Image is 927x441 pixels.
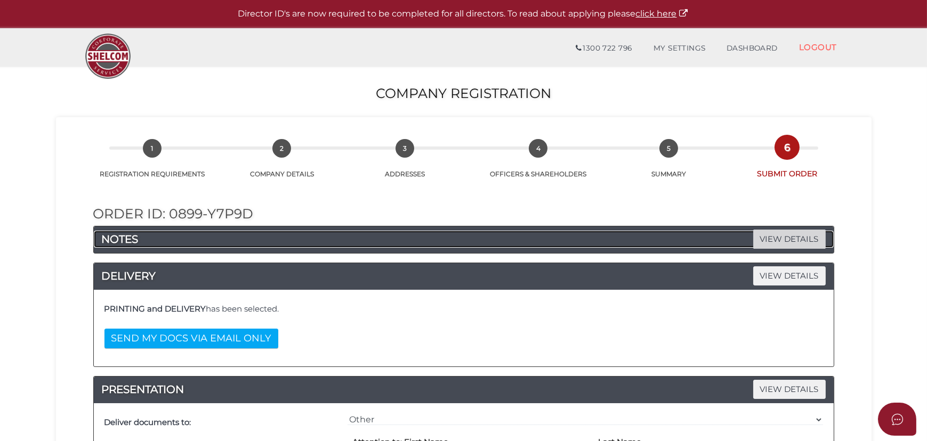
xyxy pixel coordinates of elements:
[104,329,278,348] button: SEND MY DOCS VIA EMAIL ONLY
[104,304,206,314] b: PRINTING and DELIVERY
[729,150,845,179] a: 6SUBMIT ORDER
[94,381,834,398] h4: PRESENTATION
[342,151,468,178] a: 3ADDRESSES
[94,267,834,284] h4: DELIVERY
[716,38,788,59] a: DASHBOARD
[565,38,642,59] a: 1300 722 796
[609,151,729,178] a: 5SUMMARY
[94,267,834,284] a: DELIVERYVIEW DETAILS
[94,231,834,248] a: NOTESVIEW DETAILS
[753,380,826,398] span: VIEW DETAILS
[778,138,796,157] span: 6
[222,151,342,178] a: 2COMPANY DETAILS
[788,36,848,58] a: LOGOUT
[80,28,136,84] img: Logo
[143,139,162,158] span: 1
[878,403,916,436] button: Open asap
[659,139,678,158] span: 5
[93,207,834,222] h2: Order ID: 0899-Y7P9D
[94,381,834,398] a: PRESENTATIONVIEW DETAILS
[272,139,291,158] span: 2
[83,151,222,178] a: 1REGISTRATION REQUIREMENTS
[27,8,900,20] p: Director ID's are now required to be completed for all directors. To read about applying please
[104,305,823,314] h4: has been selected.
[396,139,414,158] span: 3
[104,417,191,427] b: Deliver documents to:
[529,139,547,158] span: 4
[467,151,609,178] a: 4OFFICERS & SHAREHOLDERS
[643,38,716,59] a: MY SETTINGS
[636,9,689,19] a: click here
[753,230,826,248] span: VIEW DETAILS
[94,231,834,248] h4: NOTES
[753,266,826,285] span: VIEW DETAILS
